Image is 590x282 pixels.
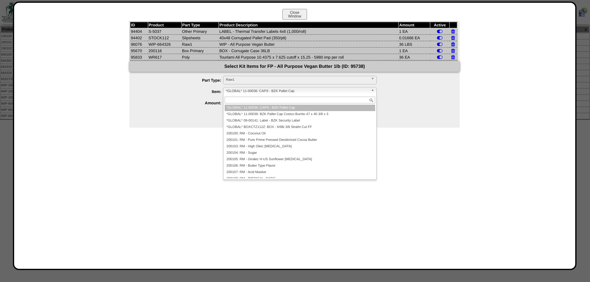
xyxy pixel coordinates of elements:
td: 36 EA [399,54,430,60]
td: 95833 [130,54,148,60]
td: Slipsheets [181,35,218,41]
button: CloseWindow [282,9,307,20]
td: 96076 [130,41,148,48]
span: *GLOBAL* 11-00036: CAPS - BZK Pallet Cap [226,87,368,95]
li: *GLOBAL* 11-00036: CAPS - BZK Pallet Cap [225,105,375,111]
td: WR617 [148,54,181,60]
td: WIP - All Purpose Vegan Butter [219,41,399,48]
li: 200100: RM - Coconut Oil [225,130,375,137]
th: Active [430,22,450,28]
th: Product [148,22,181,28]
div: Select Kit Items for FP - All Purpose Vegan Butter 1lb (ID: 95738) [129,61,460,72]
td: Raw1 [181,41,218,48]
li: 200105: RM - Giralec H-US Sunflower [MEDICAL_DATA] [225,156,375,163]
td: 94404 [130,28,148,35]
td: 1 EA [399,28,430,35]
td: S-5037 [148,28,181,35]
td: Poly [181,54,218,60]
label: Part Type: [142,78,223,83]
li: 200107: RM - Acid Masker [225,169,375,176]
th: Product Description [219,22,399,28]
td: STOCK112 [148,35,181,41]
li: 200101: RM - Pure Prime Pressed Deodorized Cocoa Butter [225,137,375,143]
li: *GLOBAL* 11-00039: BZK Pallet Cap Costco Burrito 47 x 40 3/8 x 3 [225,111,375,118]
td: Box Primary [181,48,218,54]
td: 95670 [130,48,148,54]
li: *GLOBAL* 09-00141: Label - BZK Security Label [225,118,375,124]
th: Part Type [181,22,218,28]
label: Amount: [142,101,223,105]
li: 200104: RM - Sugar [225,150,375,156]
td: BOX - Corrugate Case 36LB [219,48,399,54]
th: Amount [399,22,430,28]
td: 36 LBS [399,41,430,48]
span: Raw1 [226,76,368,83]
td: WIP-664326 [148,41,181,48]
label: Item: [142,89,223,94]
td: Other Primary [181,28,218,35]
li: 200108: RM - [MEDICAL_DATA] [225,176,375,182]
td: LABEL - Thermal Transfer Labels 4x6 (1,000/roll) [219,28,399,35]
td: 1 EA [399,48,430,54]
td: 200116 [148,48,181,54]
td: Tourlami All Purpose 10.4375 x 7.625 cutoff x 15.25 - 5980 imp per roll [219,54,399,60]
td: 40x48 Corrugated Pallet Pad (350/plt) [219,35,399,41]
th: ID [130,22,148,28]
a: CloseWindow [282,14,308,18]
li: 200106: RM - Butter Type Flavor [225,163,375,169]
li: *GLOBAL* BOXCTZ112Z: BOX - 6/6lb 3/8 Straiht Cut FF [225,124,375,130]
td: 0.01666 EA [399,35,430,41]
li: 200103: RM - High Oleic [MEDICAL_DATA] [225,143,375,150]
td: 94402 [130,35,148,41]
